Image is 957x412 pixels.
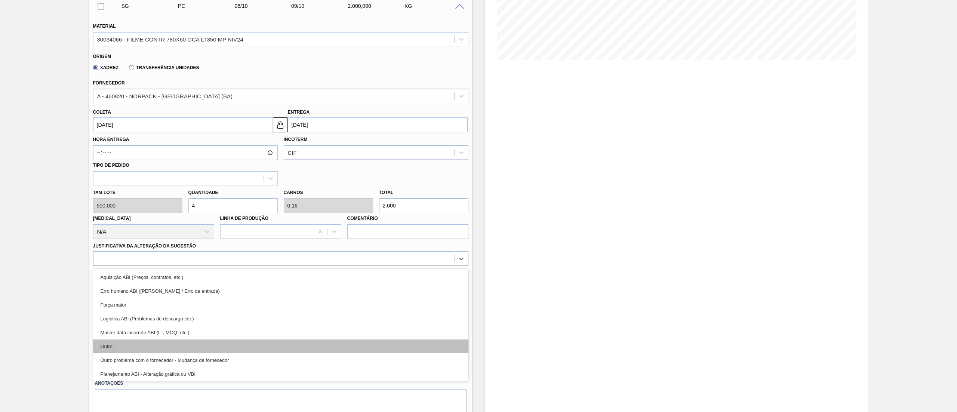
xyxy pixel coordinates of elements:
[97,93,233,99] div: A - 460820 - NORPACK - [GEOGRAPHIC_DATA] (BA)
[220,216,269,221] label: Linha de Produção
[93,367,468,381] div: Planejamento ABI - Alteração gráfica ou VBI
[93,65,119,70] label: Xadrez
[93,187,182,198] label: Tam lote
[97,36,243,42] div: 30034066 - FILME CONTR 780X60 GCA LT350 MP NIV24
[176,3,241,9] div: Pedido de Compra
[289,3,354,9] div: 09/10/2025
[93,134,278,145] label: Hora Entrega
[93,24,116,29] label: Material
[93,353,468,367] div: Outro problema com o fornecedor - Mudança de fornecedor
[93,110,111,115] label: Coleta
[93,117,273,132] input: dd/mm/yyyy
[93,284,468,298] div: Erro humano ABI ([PERSON_NAME] / Erro de entrada)
[284,137,308,142] label: Incoterm
[129,65,199,70] label: Transferência Unidades
[403,3,467,9] div: KG
[93,298,468,312] div: Força maior
[93,268,468,279] label: Observações
[288,117,468,132] input: dd/mm/yyyy
[288,150,297,156] div: CIF
[93,54,111,59] label: Origem
[288,110,310,115] label: Entrega
[276,120,285,129] img: locked
[93,326,468,339] div: Master data incorreto ABI (LT, MOQ, etc.)
[93,270,468,284] div: Aquisição ABI (Preços, contratos, etc.)
[284,190,303,195] label: Carros
[188,190,218,195] label: Quantidade
[95,378,467,389] label: Anotações
[346,3,410,9] div: 2.000,000
[93,216,131,221] label: [MEDICAL_DATA]
[273,117,288,132] button: locked
[93,312,468,326] div: Logística ABI (Problemas de descarga etc.)
[93,339,468,353] div: Outro
[233,3,297,9] div: 06/10/2025
[93,243,196,249] label: Justificativa da Alteração da Sugestão
[93,80,125,86] label: Fornecedor
[93,163,129,168] label: Tipo de pedido
[379,190,394,195] label: Total
[347,213,468,224] label: Comentário
[120,3,184,9] div: Sugestão Criada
